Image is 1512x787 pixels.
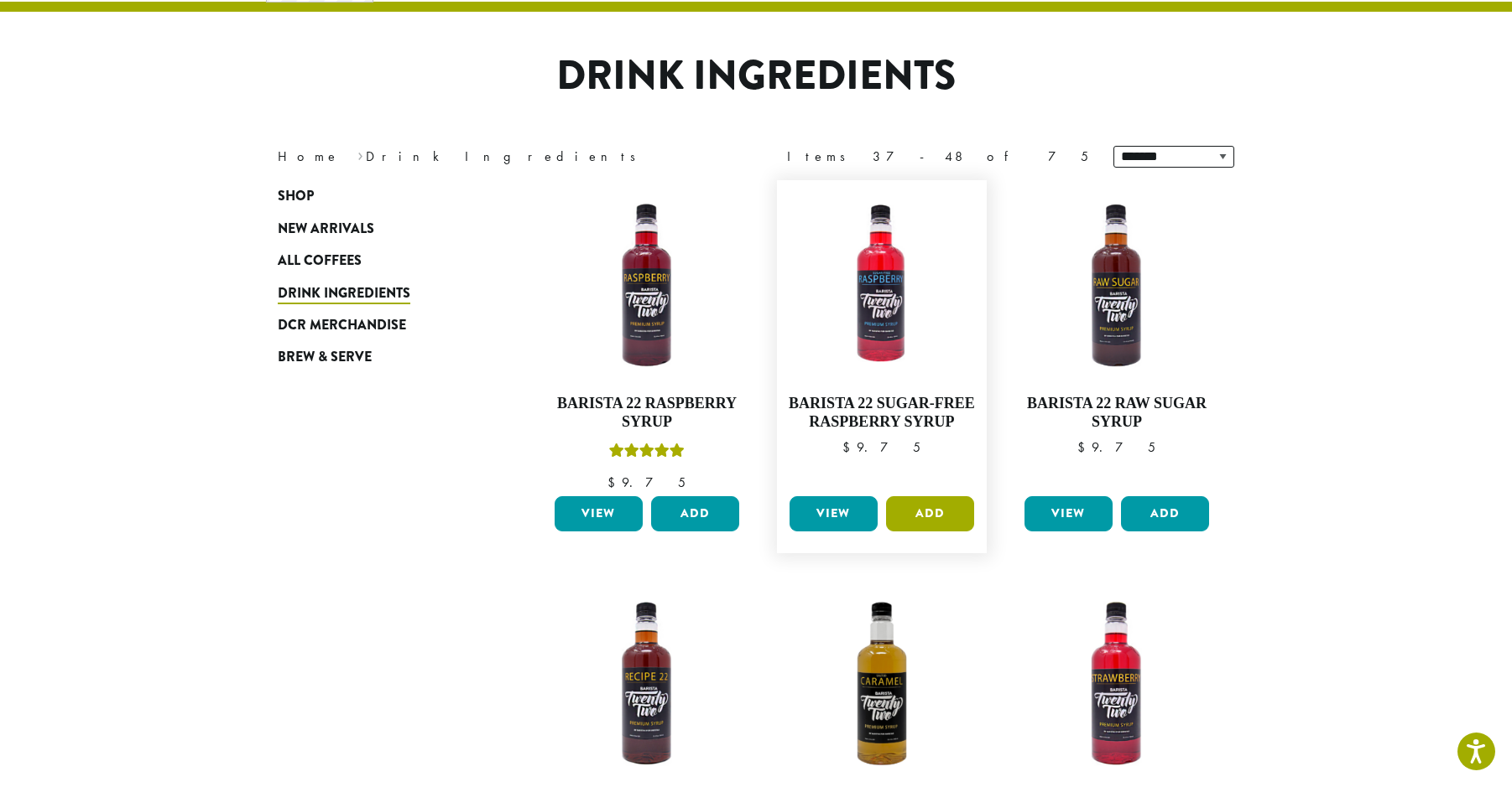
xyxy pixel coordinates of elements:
a: Shop [278,180,479,212]
button: Add [651,496,739,531]
button: Add [1121,496,1209,531]
bdi: 9.75 [842,438,920,456]
img: STRAWBERRY-300x300.png [1020,587,1213,779]
span: DCR Merchandise [278,315,406,336]
span: Brew & Serve [278,347,372,368]
bdi: 9.75 [607,474,686,491]
a: View [1025,496,1113,531]
span: Drink Ingredients [278,283,410,304]
img: RECIPE-22-300x300.png [550,587,743,779]
button: Add [886,496,974,531]
a: New Arrivals [278,213,479,245]
h4: Barista 22 Raw Sugar Syrup [1020,395,1213,431]
span: New Arrivals [278,219,374,240]
span: All Coffees [278,251,362,272]
nav: Breadcrumb [278,147,731,167]
img: B22-Salted-Caramel-Syrup-1200x-300x300.png [785,587,978,779]
img: RASPBERRY-300x300.png [550,189,743,381]
bdi: 9.75 [1077,438,1155,456]
img: RAW-SUGAR-300x300.png [1020,189,1213,381]
a: Drink Ingredients [278,277,479,308]
a: Barista 22 Raspberry SyrupRated 5.00 out of 5 $9.75 [550,189,743,489]
a: Barista 22 Sugar-Free Raspberry Syrup $9.75 [785,189,978,489]
a: Brew & Serve [278,341,479,373]
span: $ [607,474,622,491]
div: Rated 5.00 out of 5 [609,441,685,466]
h4: Barista 22 Sugar-Free Raspberry Syrup [785,395,978,431]
span: $ [842,438,857,456]
a: DCR Merchandise [278,309,479,341]
span: Shop [278,186,314,207]
span: $ [1077,438,1092,456]
a: Barista 22 Raw Sugar Syrup $9.75 [1020,189,1213,489]
span: › [357,141,363,167]
h1: Drink Ingredients [265,52,1247,101]
img: SF-RASPBERRY-300x300.png [785,189,978,381]
a: Home [278,148,340,165]
h4: Barista 22 Raspberry Syrup [550,395,743,431]
a: View [555,496,643,531]
div: Items 37-48 of 75 [787,147,1088,167]
a: All Coffees [278,245,479,277]
a: View [790,496,878,531]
